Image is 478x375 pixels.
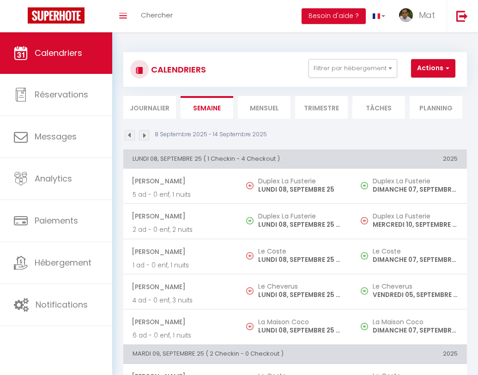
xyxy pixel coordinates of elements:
[309,59,397,78] button: Filtrer par hébergement
[35,173,72,184] span: Analytics
[132,172,229,190] span: [PERSON_NAME]
[123,96,176,119] li: Journalier
[411,59,455,78] button: Actions
[132,243,229,260] span: [PERSON_NAME]
[246,182,254,189] img: NO IMAGE
[133,296,229,305] p: 4 ad - 0 enf, 3 nuits
[132,313,229,331] span: [PERSON_NAME]
[35,257,91,268] span: Hébergement
[258,220,343,230] p: LUNDI 08, SEPTEMBRE 25 - 17:00
[258,212,343,220] h5: Duplex La Fusterie
[133,331,229,340] p: 6 ad - 0 enf, 1 nuits
[246,323,254,330] img: NO IMAGE
[155,130,267,139] p: 8 Septembre 2025 - 14 Septembre 2025
[35,47,82,59] span: Calendriers
[258,283,343,290] h5: Le Cheverus
[123,345,352,363] th: MARDI 09, SEPTEMBRE 25 ( 2 Checkin - 0 Checkout )
[238,96,290,119] li: Mensuel
[36,299,88,310] span: Notifications
[181,96,233,119] li: Semaine
[373,220,458,230] p: MERCREDI 10, SEPTEMBRE 25 - 09:00
[258,177,343,185] h5: Duplex La Fusterie
[141,10,173,20] span: Chercher
[373,185,458,194] p: DIMANCHE 07, SEPTEMBRE 25
[35,131,77,142] span: Messages
[7,4,35,31] button: Ouvrir le widget de chat LiveChat
[35,215,78,226] span: Paiements
[35,89,88,100] span: Réservations
[373,255,458,265] p: DIMANCHE 07, SEPTEMBRE 25 - 19:00
[295,96,348,119] li: Trimestre
[149,59,206,80] h3: CALENDRIERS
[361,323,368,330] img: NO IMAGE
[246,252,254,260] img: NO IMAGE
[258,255,343,265] p: LUNDI 08, SEPTEMBRE 25 - 10:00
[302,8,366,24] button: Besoin d'aide ?
[456,10,468,22] img: logout
[361,287,368,295] img: NO IMAGE
[246,287,254,295] img: NO IMAGE
[361,217,368,224] img: NO IMAGE
[352,150,467,168] th: 2025
[399,8,413,22] img: ...
[258,326,343,335] p: LUNDI 08, SEPTEMBRE 25 - 10:00
[352,96,405,119] li: Tâches
[258,248,343,255] h5: Le Coste
[132,207,229,225] span: [PERSON_NAME]
[373,326,458,335] p: DIMANCHE 07, SEPTEMBRE 25 - 17:00
[373,248,458,255] h5: Le Coste
[361,182,368,189] img: NO IMAGE
[133,190,229,200] p: 5 ad - 0 enf, 1 nuits
[258,318,343,326] h5: La Maison Coco
[373,177,458,185] h5: Duplex La Fusterie
[373,283,458,290] h5: Le Cheverus
[373,290,458,300] p: VENDREDI 05, SEPTEMBRE 25 - 17:00
[132,278,229,296] span: [PERSON_NAME]
[352,345,467,363] th: 2025
[258,290,343,300] p: LUNDI 08, SEPTEMBRE 25 - 10:00
[361,252,368,260] img: NO IMAGE
[28,7,85,24] img: Super Booking
[258,185,343,194] p: LUNDI 08, SEPTEMBRE 25
[133,260,229,270] p: 1 ad - 0 enf, 1 nuits
[133,225,229,235] p: 2 ad - 0 enf, 2 nuits
[419,9,435,21] span: Mat
[373,212,458,220] h5: Duplex La Fusterie
[410,96,462,119] li: Planning
[373,318,458,326] h5: La Maison Coco
[123,150,352,168] th: LUNDI 08, SEPTEMBRE 25 ( 1 Checkin - 4 Checkout )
